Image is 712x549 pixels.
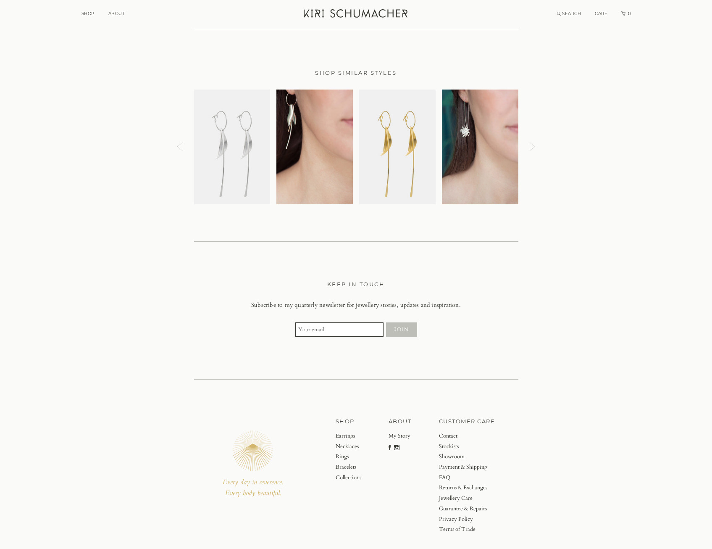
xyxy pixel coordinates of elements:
div: Every day in reverence. Every body beautiful. [194,477,313,499]
a: Bracelets [336,462,361,472]
span: SEARCH [562,11,581,16]
a: Facebook [389,443,391,454]
a: Koromiko Earrings - 22ct Gold Plate [359,90,436,204]
a: Cart [621,11,631,16]
a: CUSTOMER CARE [439,417,495,426]
a: FAQ [439,472,495,483]
a: Fuchsia Earrings - with Gold Stamen [276,90,353,204]
button: JOIN [386,322,417,337]
a: Showroom [439,451,495,462]
a: Search [557,11,581,16]
a: CARE [595,11,607,16]
a: Kiri Schumacher Home [299,4,414,25]
a: Terms of Trade [439,524,495,535]
a: My Story [389,431,412,441]
span: Subscribe to my quarterly newsletter [251,300,345,310]
a: Contact [439,431,495,441]
h3: KEEP IN TOUCH [202,280,510,289]
a: Collections [336,472,361,483]
a: ABOUT [108,11,125,16]
a: ABOUT [389,417,412,426]
a: Necklaces [336,441,361,452]
a: Rings [336,451,361,462]
a: Privacy Policy [439,514,495,525]
a: Guarantee & Repairs [439,504,495,514]
input: Your email [295,322,384,337]
h3: SHOP SIMILAR STYLES [194,68,518,77]
a: Instagram [394,443,399,454]
a: Payment & Shipping [439,462,495,472]
span: for jewellery stories, updates and inspiration. [347,300,461,310]
a: Koromiko Earrings - Sterling [194,90,271,204]
a: Mt Cook Lily Earrings - Stems | Sterling [442,90,518,204]
a: SHOP [336,417,361,426]
a: SHOP [81,11,95,16]
a: Returns & Exchanges [439,483,495,493]
a: Earrings [336,431,361,441]
a: Stockists [439,441,495,452]
span: 0 [627,11,631,16]
a: Jewellery Care [439,493,495,504]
